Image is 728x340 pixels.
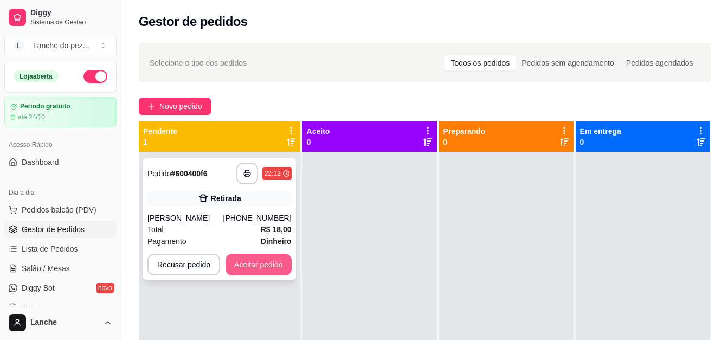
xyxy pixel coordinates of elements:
[147,169,171,178] span: Pedido
[261,225,292,234] strong: R$ 18,00
[139,98,211,115] button: Novo pedido
[443,137,486,147] p: 0
[211,193,241,204] div: Retirada
[147,213,223,223] div: [PERSON_NAME]
[18,113,45,121] article: até 24/10
[143,126,177,137] p: Pendente
[150,57,247,69] span: Selecione o tipo dos pedidos
[83,70,107,83] button: Alterar Status
[444,55,516,70] div: Todos os pedidos
[171,169,208,178] strong: # 600400f6
[265,169,281,178] div: 22:12
[4,184,117,201] div: Dia a dia
[22,157,59,168] span: Dashboard
[22,302,37,313] span: KDS
[147,223,164,235] span: Total
[30,318,99,328] span: Lanche
[580,126,621,137] p: Em entrega
[139,13,248,30] h2: Gestor de pedidos
[22,204,96,215] span: Pedidos balcão (PDV)
[4,260,117,277] a: Salão / Mesas
[4,97,117,127] a: Período gratuitoaté 24/10
[580,137,621,147] p: 0
[14,70,59,82] div: Loja aberta
[4,153,117,171] a: Dashboard
[307,126,330,137] p: Aceito
[226,254,292,275] button: Aceitar pedido
[4,35,117,56] button: Select a team
[307,137,330,147] p: 0
[261,237,292,246] strong: Dinheiro
[4,240,117,258] a: Lista de Pedidos
[516,55,620,70] div: Pedidos sem agendamento
[22,263,70,274] span: Salão / Mesas
[14,40,24,51] span: L
[30,18,112,27] span: Sistema de Gestão
[33,40,89,51] div: Lanche do pez ...
[4,310,117,336] button: Lanche
[30,8,112,18] span: Diggy
[4,279,117,297] a: Diggy Botnovo
[147,235,186,247] span: Pagamento
[147,254,220,275] button: Recusar pedido
[4,201,117,219] button: Pedidos balcão (PDV)
[22,224,85,235] span: Gestor de Pedidos
[4,221,117,238] a: Gestor de Pedidos
[4,299,117,316] a: KDS
[443,126,486,137] p: Preparando
[223,213,292,223] div: [PHONE_NUMBER]
[143,137,177,147] p: 1
[620,55,699,70] div: Pedidos agendados
[4,136,117,153] div: Acesso Rápido
[22,243,78,254] span: Lista de Pedidos
[20,102,70,111] article: Período gratuito
[159,100,202,112] span: Novo pedido
[4,4,117,30] a: DiggySistema de Gestão
[22,283,55,293] span: Diggy Bot
[147,102,155,110] span: plus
